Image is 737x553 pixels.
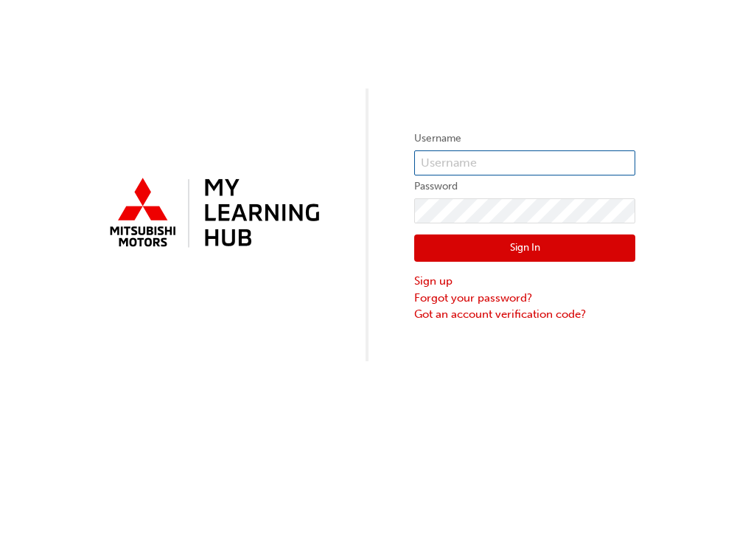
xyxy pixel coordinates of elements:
a: Forgot your password? [414,290,635,307]
img: mmal [102,172,323,256]
a: Sign up [414,273,635,290]
label: Username [414,130,635,147]
input: Username [414,150,635,175]
label: Password [414,178,635,195]
a: Got an account verification code? [414,306,635,323]
button: Sign In [414,234,635,262]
